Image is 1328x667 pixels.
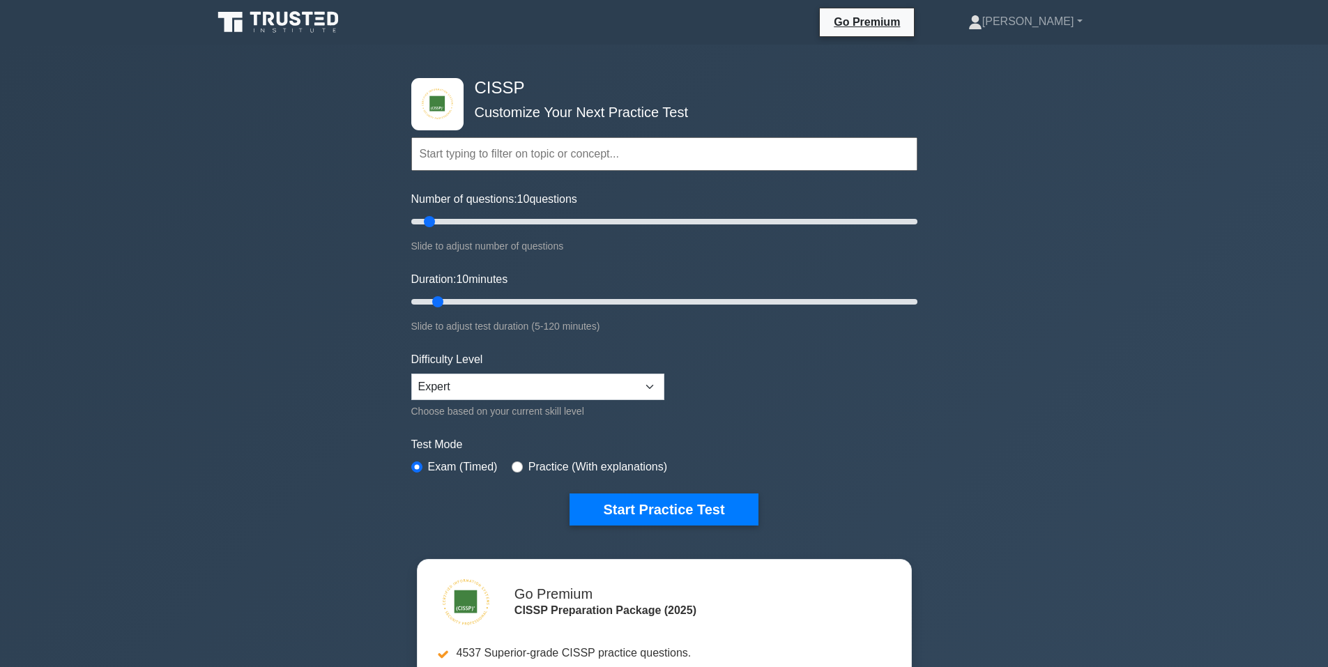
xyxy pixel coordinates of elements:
a: Go Premium [825,13,908,31]
div: Slide to adjust number of questions [411,238,917,254]
div: Choose based on your current skill level [411,403,664,420]
label: Difficulty Level [411,351,483,368]
span: 10 [517,193,530,205]
div: Slide to adjust test duration (5-120 minutes) [411,318,917,335]
button: Start Practice Test [570,493,758,526]
label: Test Mode [411,436,917,453]
label: Number of questions: questions [411,191,577,208]
h4: CISSP [469,78,849,98]
label: Exam (Timed) [428,459,498,475]
input: Start typing to filter on topic or concept... [411,137,917,171]
label: Duration: minutes [411,271,508,288]
a: [PERSON_NAME] [935,8,1116,36]
label: Practice (With explanations) [528,459,667,475]
span: 10 [456,273,468,285]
